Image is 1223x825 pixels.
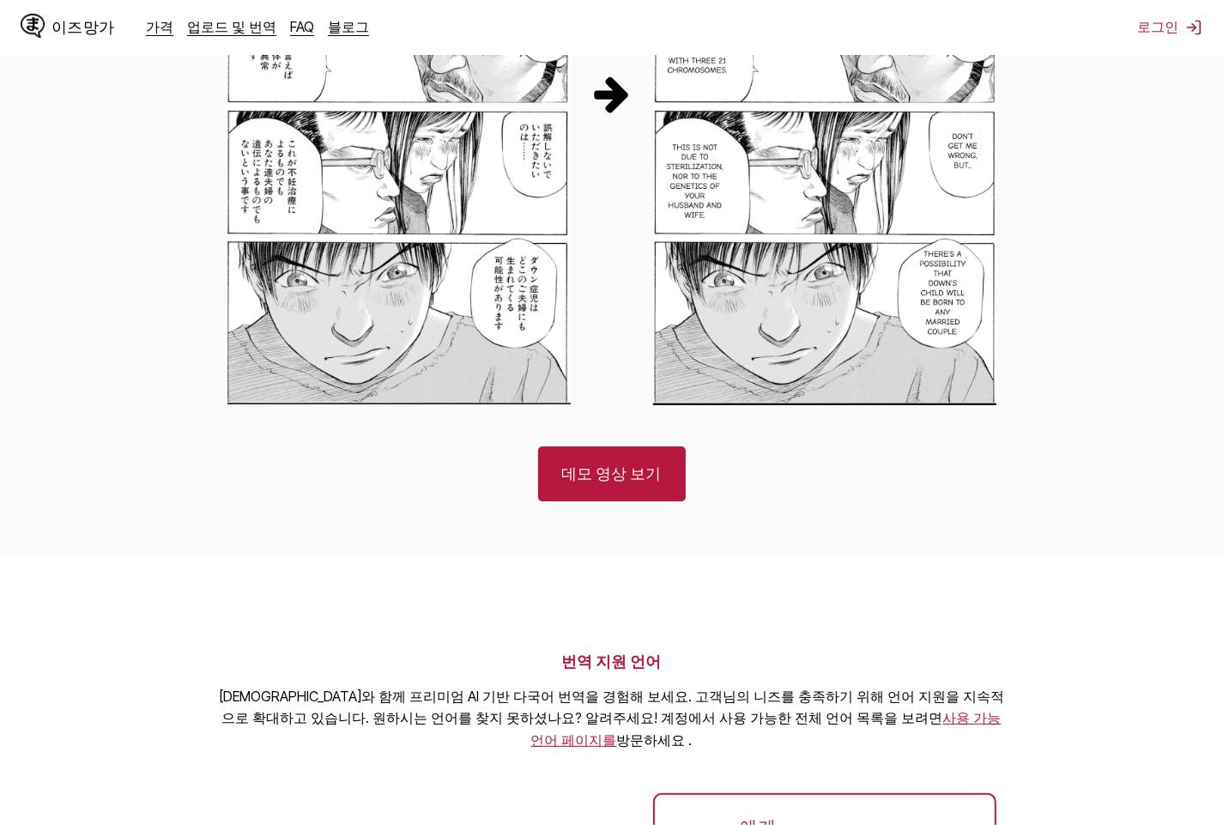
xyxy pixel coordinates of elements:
a: 데모 영상 보기 [538,446,686,501]
font: 데모 영상 보기 [562,464,662,482]
img: 번역 과정 화살표 [591,73,633,114]
img: IsManga 로고 [21,14,45,38]
font: [DEMOGRAPHIC_DATA]와 함께 프리미엄 AI 기반 다국어 번역을 경험해 보세요. 고객님의 니즈를 충족하기 위해 언어 지원을 지속적으로 확대하고 있습니다. 원하시는 ... [219,688,1004,727]
a: IsManga 로고이즈망가 [21,14,146,41]
img: 로그아웃 [1185,19,1202,36]
a: 가격 [146,18,173,35]
button: 로그인 [1137,18,1202,37]
a: 블로그 [328,18,369,35]
a: FAQ [290,18,314,35]
a: 업로드 및 번역 [187,18,276,35]
font: 이즈망가 [51,19,115,35]
font: 방문하세요 . [617,731,693,749]
font: 번역 지원 언어 [562,652,662,670]
font: 로그인 [1137,18,1178,35]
